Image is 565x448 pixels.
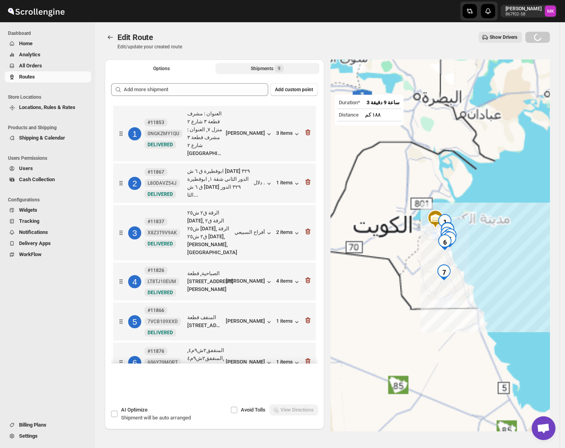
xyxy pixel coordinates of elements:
[5,419,91,431] button: Billing Plans
[187,347,223,378] div: المنقفق٢ش٩م٤, المنقفق٢ش٩م٤, [PERSON_NAME], [GEOGRAPHIC_DATA]
[5,38,91,49] button: Home
[8,30,91,36] span: Dashboard
[276,278,301,286] button: 4 items
[19,165,33,171] span: Users
[148,330,173,335] span: DELIVERED
[19,207,37,213] span: Widgets
[8,124,91,131] span: Products and Shipping
[505,6,542,12] p: [PERSON_NAME]
[442,232,457,247] div: 5
[276,130,301,138] button: 3 items
[5,60,91,71] button: All Orders
[5,216,91,227] button: Tracking
[5,163,91,174] button: Users
[439,231,455,247] div: 4
[128,177,141,190] div: 2
[148,130,179,137] span: 0NGKZMY1QU
[148,348,164,354] b: #11876
[270,83,318,96] button: Add custom point
[105,77,324,367] div: Selected Shipments
[8,155,91,161] span: Users Permissions
[5,132,91,144] button: Shipping & Calendar
[187,167,250,199] div: ابوفطيرة ق ٦ ش [DATE] ٣٢٩ الدور الثاني شقة ١, ابوفطيرة ق ٦ ش [DATE] ٣٢٩ الدور الثا...
[148,278,176,285] span: LT8TJ10EUM
[148,142,173,147] span: DELIVERED
[148,180,177,186] span: L8ODAVZ54J
[5,431,91,442] button: Settings
[113,343,316,382] div: 6#118766S6Y70MORTNewDELIVEREDالمنقفق٢ش٩م٤, المنقفق٢ش٩م٤, [PERSON_NAME], [GEOGRAPHIC_DATA][PERSON_...
[187,209,231,257] div: الرقة ق٢ ش٢٥ [DATE], الرقة ق٢ ش٢٥ [DATE], الرقة ق٢ ش٢٥ [DATE], [PERSON_NAME], [GEOGRAPHIC_DATA]
[437,214,453,230] div: 1
[148,268,164,273] b: #11826
[113,106,316,161] div: 1#118530NGKZMY1QUNewDELIVEREDالعنوان : مشرف قطعة ٣ شارع ٢ منزل ٧, العنوان : مشرف قطعة ٣ شارع ٢ [G...
[148,230,177,236] span: X8Z3T9V9AK
[19,240,51,246] span: Delivery Apps
[19,433,38,439] span: Settings
[124,83,268,96] input: Add more shipment
[278,65,281,72] span: 9
[234,229,273,237] button: أفراح السبيعي
[440,222,455,238] div: 2
[365,112,381,118] span: ١٨٨ كم
[226,278,273,286] button: [PERSON_NAME]
[148,219,164,224] b: #11837
[128,356,141,369] div: 6
[105,32,116,43] button: Routes
[19,135,65,141] span: Shipping & Calendar
[367,100,400,105] span: 3 ساعة 9 دقيقة
[148,241,173,247] span: DELIVERED
[490,34,517,40] span: Show Drivers
[148,290,173,295] span: DELIVERED
[532,416,555,440] div: دردشة مفتوحة
[276,180,301,188] button: 1 items
[117,44,182,50] p: Edit/update your created route
[19,229,48,235] span: Notifications
[226,130,273,138] button: [PERSON_NAME]
[8,197,91,203] span: Configurations
[442,228,458,244] div: 9
[19,176,55,182] span: Cash Collection
[226,318,273,326] button: [PERSON_NAME]
[187,110,223,157] div: العنوان : مشرف قطعة ٣ شارع ٢ منزل ٧, العنوان : مشرف قطعة ٣ شارع ٢ [GEOGRAPHIC_DATA]...
[5,174,91,185] button: Cash Collection
[148,359,178,366] span: 6S6Y70MORT
[19,251,42,257] span: WorkFlow
[226,359,273,367] button: [PERSON_NAME]
[5,249,91,260] button: WorkFlow
[276,359,301,367] button: 1 items
[5,238,91,249] button: Delivery Apps
[440,222,455,238] div: 8
[148,318,178,325] span: 7VCB109XXD
[113,262,316,301] div: 4#11826LT8TJ10EUMNewDELIVEREDالصباحية, قطعة [STREET_ADDRESS][PERSON_NAME][PERSON_NAME]4 items
[19,74,35,80] span: Routes
[148,191,173,197] span: DELIVERED
[5,205,91,216] button: Widgets
[439,227,455,243] div: 3
[339,112,359,118] span: Distance
[19,104,75,110] span: Locations, Rules & Rates
[254,180,273,188] button: دلال .
[545,6,556,17] span: Mostafa Khalifa
[128,315,141,328] div: 5
[275,86,313,93] span: Add custom point
[251,65,284,73] div: Shipments
[121,415,191,421] span: Shipment will be auto arranged
[117,33,153,42] span: Edit Route
[148,308,164,313] b: #11866
[5,49,91,60] button: Analytics
[8,94,91,100] span: Store Locations
[5,71,91,82] button: Routes
[187,314,223,329] div: المنقف قطعة [STREET_ADDRESS],...
[547,9,554,14] text: MK
[437,234,453,250] div: 6
[19,422,46,428] span: Billing Plans
[215,63,320,74] button: Selected Shipments
[276,229,301,237] div: 2 items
